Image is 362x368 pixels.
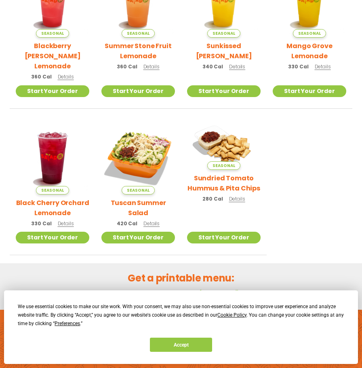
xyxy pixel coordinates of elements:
[183,289,255,299] a: Menú en español
[107,289,175,299] a: Menu in English
[181,116,266,175] img: Product photo for Sundried Tomato Hummus & Pita Chips
[4,290,358,364] div: Cookie Consent Prompt
[187,232,261,243] a: Start Your Order
[143,63,160,70] span: Details
[101,198,175,218] h2: Tuscan Summer Salad
[187,85,261,97] a: Start Your Order
[16,198,89,218] h2: Black Cherry Orchard Lemonade
[16,85,89,97] a: Start Your Order
[58,73,74,80] span: Details
[293,29,326,38] span: Seasonal
[101,85,175,97] a: Start Your Order
[229,63,245,70] span: Details
[207,161,240,170] span: Seasonal
[101,41,175,61] h2: Summer Stone Fruit Lemonade
[273,41,346,61] h2: Mango Grove Lemonade
[117,63,137,70] span: 360 Cal
[18,302,344,328] div: We use essential cookies to make our site work. With your consent, we may also use non-essential ...
[16,41,89,71] h2: Blackberry [PERSON_NAME] Lemonade
[55,321,80,326] span: Preferences
[143,220,160,227] span: Details
[36,186,69,195] span: Seasonal
[58,220,74,227] span: Details
[273,85,346,97] a: Start Your Order
[31,220,51,227] span: 330 Cal
[16,232,89,243] a: Start Your Order
[117,220,137,227] span: 420 Cal
[101,121,175,195] img: Product photo for Tuscan Summer Salad
[202,63,223,70] span: 340 Cal
[315,63,331,70] span: Details
[217,312,246,318] span: Cookie Policy
[202,195,223,203] span: 280 Cal
[31,73,51,80] span: 360 Cal
[36,29,69,38] span: Seasonal
[122,186,154,195] span: Seasonal
[10,271,352,285] h2: Get a printable menu:
[122,29,154,38] span: Seasonal
[229,195,245,202] span: Details
[101,232,175,243] a: Start Your Order
[207,29,240,38] span: Seasonal
[16,121,89,195] img: Product photo for Black Cherry Orchard Lemonade
[150,338,212,352] button: Accept
[187,173,261,193] h2: Sundried Tomato Hummus & Pita Chips
[288,63,308,70] span: 330 Cal
[187,41,261,61] h2: Sunkissed [PERSON_NAME]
